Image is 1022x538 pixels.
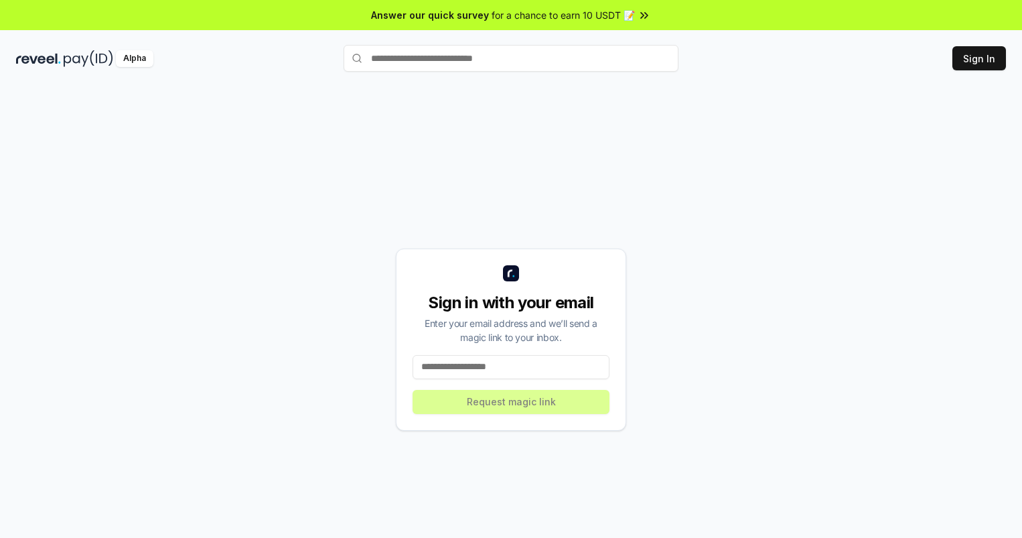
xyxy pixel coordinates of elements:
div: Alpha [116,50,153,67]
div: Sign in with your email [413,292,609,314]
img: logo_small [503,265,519,281]
span: for a chance to earn 10 USDT 📝 [492,8,635,22]
img: pay_id [64,50,113,67]
div: Enter your email address and we’ll send a magic link to your inbox. [413,316,609,344]
img: reveel_dark [16,50,61,67]
span: Answer our quick survey [371,8,489,22]
button: Sign In [952,46,1006,70]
